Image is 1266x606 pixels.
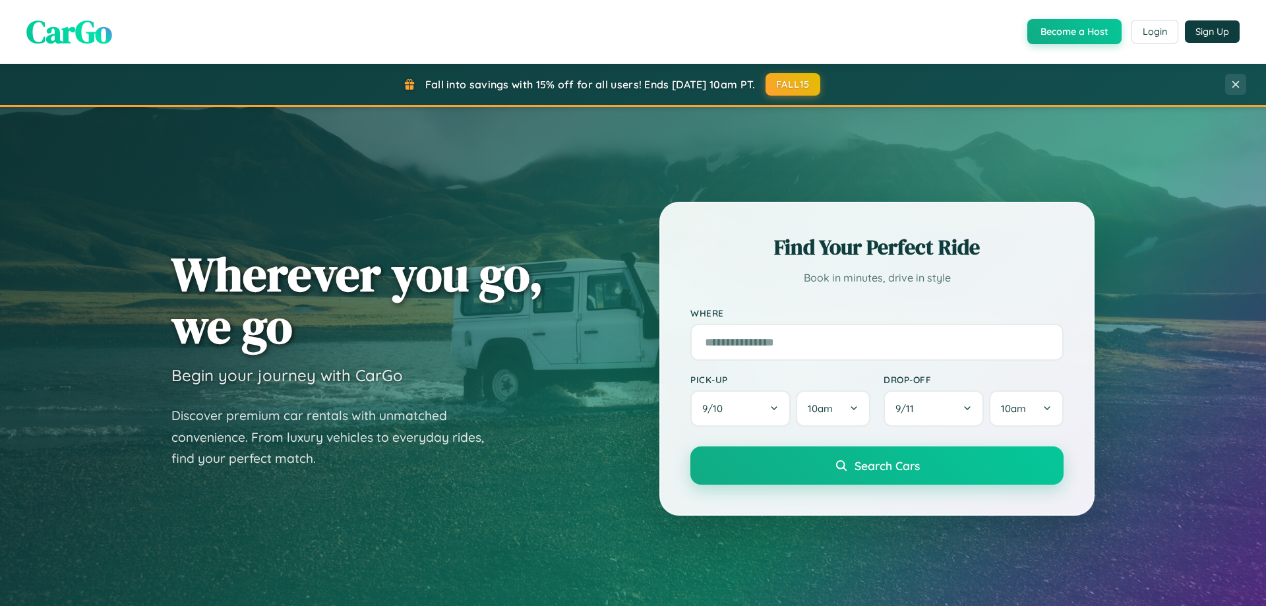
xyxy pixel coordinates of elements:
[690,233,1064,262] h2: Find Your Perfect Ride
[171,248,543,352] h1: Wherever you go, we go
[690,446,1064,485] button: Search Cars
[808,402,833,415] span: 10am
[171,365,403,385] h3: Begin your journey with CarGo
[884,390,984,427] button: 9/11
[1027,19,1122,44] button: Become a Host
[425,78,756,91] span: Fall into savings with 15% off for all users! Ends [DATE] 10am PT.
[171,405,501,470] p: Discover premium car rentals with unmatched convenience. From luxury vehicles to everyday rides, ...
[989,390,1064,427] button: 10am
[1131,20,1178,44] button: Login
[766,73,821,96] button: FALL15
[690,307,1064,318] label: Where
[1185,20,1240,43] button: Sign Up
[1001,402,1026,415] span: 10am
[690,374,870,385] label: Pick-up
[884,374,1064,385] label: Drop-off
[702,402,729,415] span: 9 / 10
[796,390,870,427] button: 10am
[690,390,791,427] button: 9/10
[690,268,1064,288] p: Book in minutes, drive in style
[26,10,112,53] span: CarGo
[895,402,920,415] span: 9 / 11
[855,458,920,473] span: Search Cars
